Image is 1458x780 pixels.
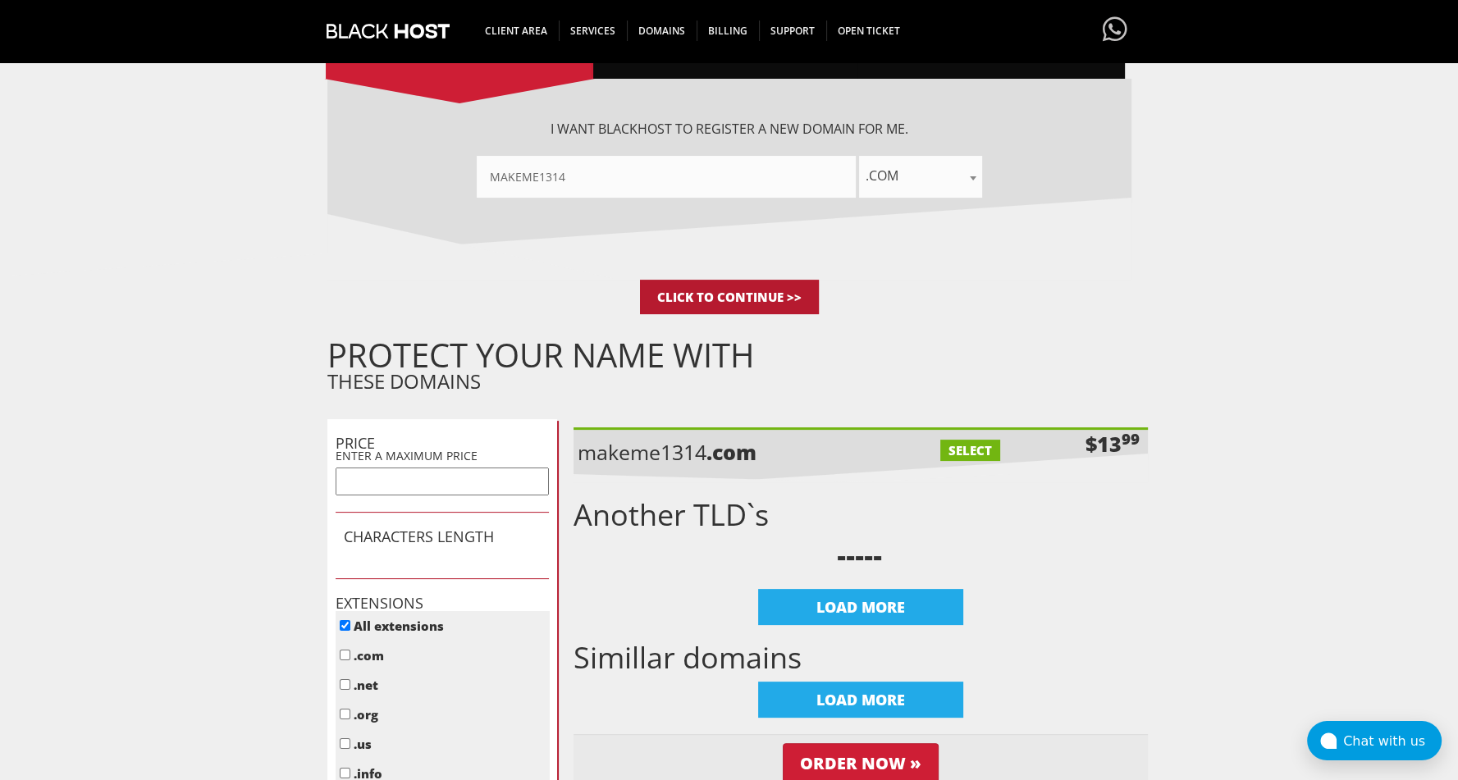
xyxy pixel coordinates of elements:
[640,280,819,314] input: Click to Continue >>
[627,21,697,41] span: Domains
[1343,733,1442,749] div: Chat with us
[578,438,865,466] p: makeme1314
[336,595,549,612] h1: EXTENSIONS
[354,618,444,634] label: All extensions
[940,440,1000,461] label: SELECT
[1122,428,1140,449] sup: 99
[354,647,384,664] label: .com
[759,21,827,41] span: Support
[327,120,1131,198] div: I want BlackHOST to register a new domain for me.
[697,21,760,41] span: Billing
[574,641,1148,674] h1: Simillar domains
[826,21,912,41] span: Open Ticket
[857,34,1125,62] span: HAVE DOMAIN?
[758,682,963,718] div: LOAD MORE
[1086,430,1140,458] div: $13
[344,529,541,545] h1: CHARACTERS LENGTH
[859,156,982,198] span: .com
[559,21,628,41] span: SERVICES
[1307,721,1442,760] button: Chat with us
[336,436,549,452] h1: PRICE
[859,164,982,187] span: .com
[326,17,593,79] a: REGISTER
[354,736,372,752] label: .us
[326,34,593,62] span: REGISTER
[327,343,1148,367] h1: PROTECT YOUR NAME WITH
[574,499,1148,531] h1: Another TLD`s
[327,343,1148,395] div: THESE DOMAINS
[336,448,549,463] p: ENTER A MAXIMUM PRICE
[592,34,859,62] span: TRANSFER
[473,21,560,41] span: CLIENT AREA
[706,438,756,466] b: .com
[354,706,378,723] label: .org
[354,677,378,693] label: .net
[758,589,963,625] div: LOAD MORE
